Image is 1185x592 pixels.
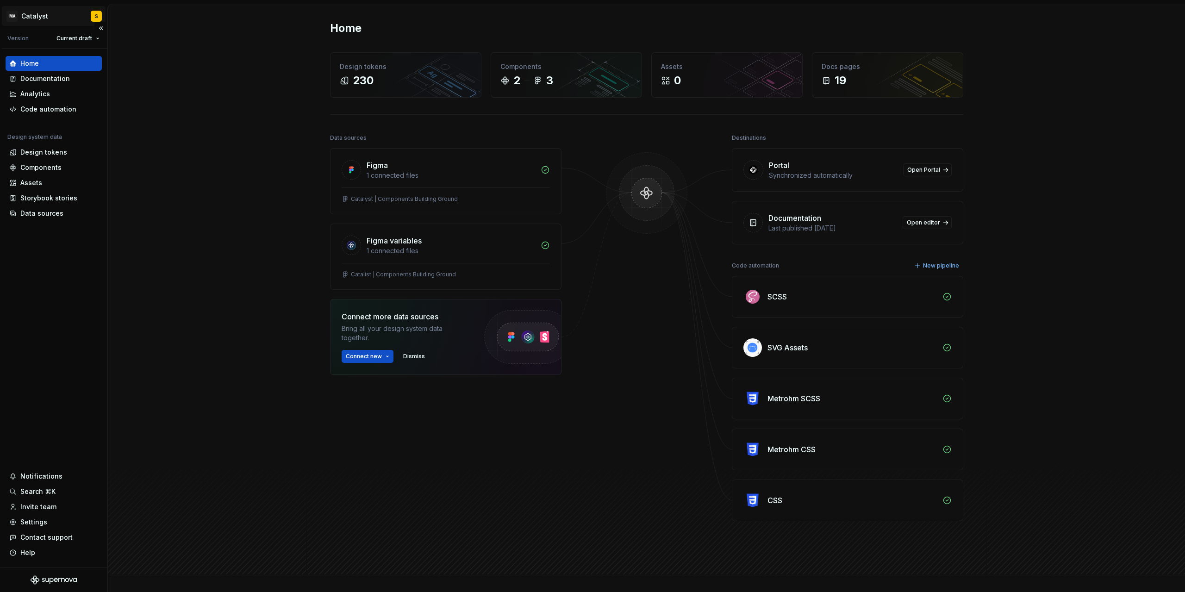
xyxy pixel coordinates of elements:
div: CSS [767,495,782,506]
div: Design system data [7,133,62,141]
a: Documentation [6,71,102,86]
div: Design tokens [340,62,472,71]
div: SVG Assets [767,342,808,353]
a: Settings [6,515,102,530]
a: Figma variables1 connected filesCatalist | Components Building Ground [330,224,561,290]
div: Connect more data sources [342,311,467,322]
div: MA [6,11,18,22]
a: Design tokens230 [330,52,481,98]
div: Components [500,62,632,71]
div: Code automation [732,259,779,272]
a: Components23 [491,52,642,98]
div: Metrohm SCSS [767,393,820,404]
div: Last published [DATE] [768,224,897,233]
a: Figma1 connected filesCatalyst | Components Building Ground [330,148,561,214]
div: Catalist | Components Building Ground [351,271,456,278]
div: Code automation [20,105,76,114]
span: Open editor [907,219,940,226]
div: Storybook stories [20,193,77,203]
div: Settings [20,517,47,527]
a: Design tokens [6,145,102,160]
div: Bring all your design system data together. [342,324,467,343]
a: Assets [6,175,102,190]
div: Catalyst [21,12,48,21]
div: Analytics [20,89,50,99]
div: Data sources [330,131,367,144]
span: New pipeline [923,262,959,269]
div: Version [7,35,29,42]
div: SCSS [767,291,787,302]
div: Portal [769,160,789,171]
a: Code automation [6,102,102,117]
div: Assets [20,178,42,187]
div: 0 [674,73,681,88]
div: Documentation [768,212,821,224]
a: Docs pages19 [812,52,963,98]
div: Destinations [732,131,766,144]
a: Home [6,56,102,71]
h2: Home [330,21,362,36]
div: Synchronized automatically [769,171,898,180]
div: Notifications [20,472,62,481]
div: Design tokens [20,148,67,157]
div: Search ⌘K [20,487,56,496]
div: Assets [661,62,793,71]
button: Current draft [52,32,104,45]
div: 3 [546,73,553,88]
div: Contact support [20,533,73,542]
svg: Supernova Logo [31,575,77,585]
button: Search ⌘K [6,484,102,499]
button: Contact support [6,530,102,545]
span: Current draft [56,35,92,42]
a: Open Portal [903,163,952,176]
div: Figma variables [367,235,422,246]
button: Collapse sidebar [94,22,107,35]
div: Documentation [20,74,70,83]
div: 1 connected files [367,171,535,180]
a: Open editor [903,216,952,229]
span: Open Portal [907,166,940,174]
div: 1 connected files [367,246,535,255]
a: Invite team [6,499,102,514]
div: Docs pages [822,62,954,71]
a: Components [6,160,102,175]
div: Figma [367,160,388,171]
div: Components [20,163,62,172]
a: Data sources [6,206,102,221]
div: Catalyst | Components Building Ground [351,195,458,203]
a: Analytics [6,87,102,101]
a: Assets0 [651,52,803,98]
div: Help [20,548,35,557]
button: MACatalystS [2,6,106,26]
span: Dismiss [403,353,425,360]
button: Dismiss [399,350,429,363]
div: S [95,12,98,20]
span: Connect new [346,353,382,360]
div: Metrohm CSS [767,444,816,455]
div: Invite team [20,502,56,511]
div: 2 [513,73,520,88]
button: New pipeline [911,259,963,272]
div: Data sources [20,209,63,218]
div: Home [20,59,39,68]
button: Help [6,545,102,560]
div: 19 [835,73,846,88]
button: Notifications [6,469,102,484]
a: Storybook stories [6,191,102,206]
div: 230 [353,73,374,88]
button: Connect new [342,350,393,363]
